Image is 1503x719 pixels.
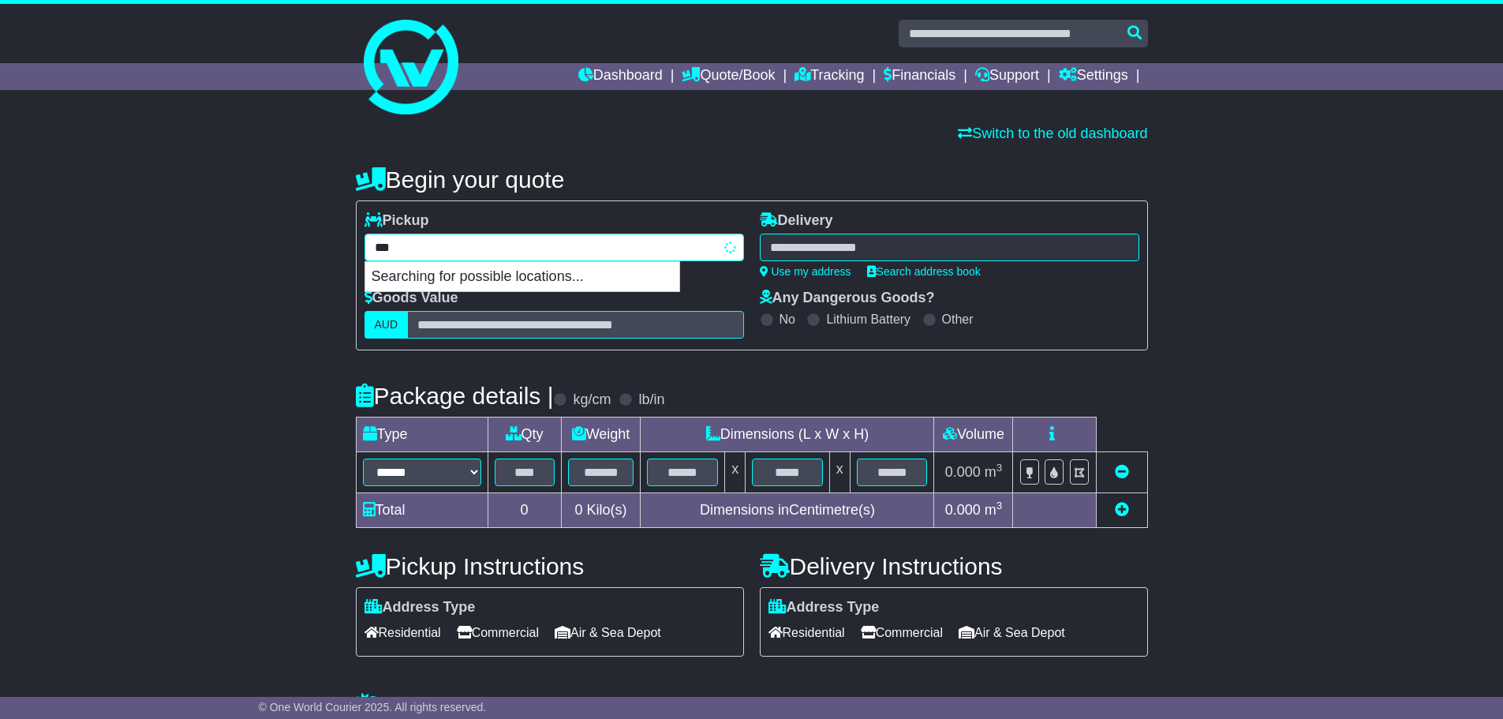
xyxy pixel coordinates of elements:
sup: 3 [996,500,1003,511]
td: x [725,452,746,493]
td: Dimensions in Centimetre(s) [641,493,934,528]
span: Air & Sea Depot [959,620,1065,645]
td: Weight [561,418,641,452]
td: Type [356,418,488,452]
h4: Pickup Instructions [356,553,744,579]
td: 0 [488,493,561,528]
a: Add new item [1115,502,1129,518]
a: Switch to the old dashboard [958,125,1147,141]
label: Goods Value [365,290,458,307]
span: 0.000 [945,502,981,518]
label: Other [942,312,974,327]
label: Address Type [768,599,880,616]
h4: Begin your quote [356,167,1148,193]
a: Financials [884,63,955,90]
sup: 3 [996,462,1003,474]
label: Lithium Battery [826,312,910,327]
span: Commercial [861,620,943,645]
label: lb/in [638,391,664,409]
td: Volume [934,418,1013,452]
label: kg/cm [573,391,611,409]
span: Air & Sea Depot [555,620,661,645]
a: Support [975,63,1039,90]
span: © One World Courier 2025. All rights reserved. [259,701,487,713]
a: Quote/Book [682,63,775,90]
td: x [829,452,850,493]
label: No [780,312,795,327]
td: Total [356,493,488,528]
h4: Warranty & Insurance [356,692,1148,718]
h4: Package details | [356,383,554,409]
a: Search address book [867,265,981,278]
a: Use my address [760,265,851,278]
span: Residential [365,620,441,645]
a: Tracking [794,63,864,90]
a: Remove this item [1115,464,1129,480]
span: Commercial [457,620,539,645]
a: Settings [1059,63,1128,90]
span: 0 [574,502,582,518]
label: Delivery [760,212,833,230]
h4: Delivery Instructions [760,553,1148,579]
td: Dimensions (L x W x H) [641,418,934,452]
label: AUD [365,311,409,339]
p: Searching for possible locations... [365,262,679,292]
a: Dashboard [578,63,663,90]
label: Address Type [365,599,476,616]
td: Kilo(s) [561,493,641,528]
span: Residential [768,620,845,645]
label: Pickup [365,212,429,230]
label: Any Dangerous Goods? [760,290,935,307]
span: 0.000 [945,464,981,480]
td: Qty [488,418,561,452]
span: m [985,502,1003,518]
span: m [985,464,1003,480]
typeahead: Please provide city [365,234,744,261]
